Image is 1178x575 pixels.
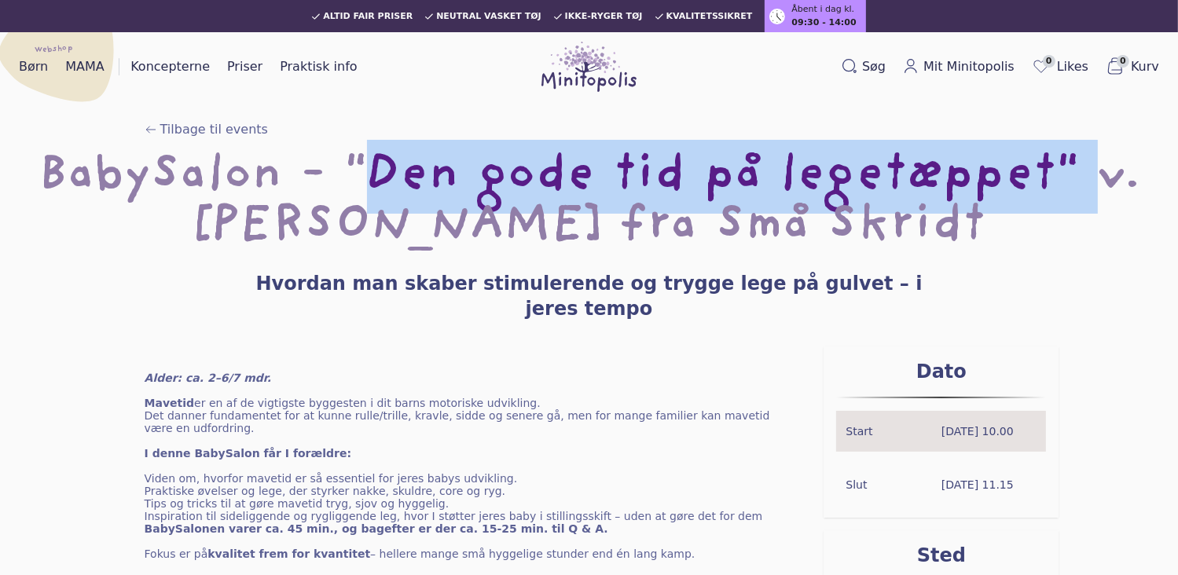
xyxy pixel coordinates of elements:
[124,54,216,79] a: Koncepterne
[145,485,799,497] p: Praktiske øvelser og lege, der styrker nakke, skuldre, core og ryg.
[145,397,799,434] p: er en af de vigtigste byggesten i dit barns motoriske udvikling. Det danner fundamentet for at ku...
[145,372,272,384] em: Alder: ca. 2–6/7 mdr.
[273,54,363,79] a: Praktisk info
[1099,53,1165,80] button: 0Kurv
[565,12,643,21] span: Ikke-ryger tøj
[323,12,413,21] span: Altid fair priser
[145,510,799,522] p: Inspiration til sideliggende og rygliggende leg, hvor I støtter jeres baby i stillingsskift – ude...
[541,42,637,92] img: Minitopolis logo
[145,120,268,139] a: Tilbage til events
[923,57,1015,76] span: Mit Minitopolis
[791,16,856,30] span: 09:30 - 14:00
[862,57,886,76] span: Søg
[666,12,753,21] span: Kvalitetssikret
[846,423,941,439] span: Start
[791,3,854,16] span: Åbent i dag kl.
[1131,57,1159,76] span: Kurv
[941,477,1037,493] span: [DATE] 11.15
[1026,53,1095,80] a: 0Likes
[160,120,268,139] span: Tilbage til events
[59,54,111,79] a: MAMA
[207,548,370,560] strong: kvalitet frem for kvantitet
[941,423,1037,439] span: [DATE] 10.00
[1043,55,1055,68] span: 0
[145,447,351,460] strong: I denne BabySalon får I forældre:
[1057,57,1088,76] span: Likes
[145,397,195,409] strong: Mavetid
[25,152,1153,252] h1: BabySalon - "Den gode tid på legetæppet" v. [PERSON_NAME] fra Små Skridt
[836,543,1046,568] h3: Sted
[237,271,941,321] h3: Hvordan man skaber stimulerende og trygge lege på gulvet – i jeres tempo
[846,477,941,493] span: Slut
[13,54,54,79] a: Børn
[221,54,269,79] a: Priser
[836,359,1046,384] h3: Dato
[436,12,541,21] span: Neutral vasket tøj
[145,548,799,560] p: Fokus er på – hellere mange små hyggelige stunder end én lang kamp.
[145,497,799,510] p: Tips og tricks til at gøre mavetid tryg, sjov og hyggelig.
[145,522,608,535] strong: BabySalonen varer ca. 45 min., og bagefter er der ca. 15-25 min. til Q & A.
[835,54,892,79] button: Søg
[1117,55,1129,68] span: 0
[897,54,1021,79] a: Mit Minitopolis
[145,472,799,485] p: Viden om, hvorfor mavetid er så essentiel for jeres babys udvikling.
